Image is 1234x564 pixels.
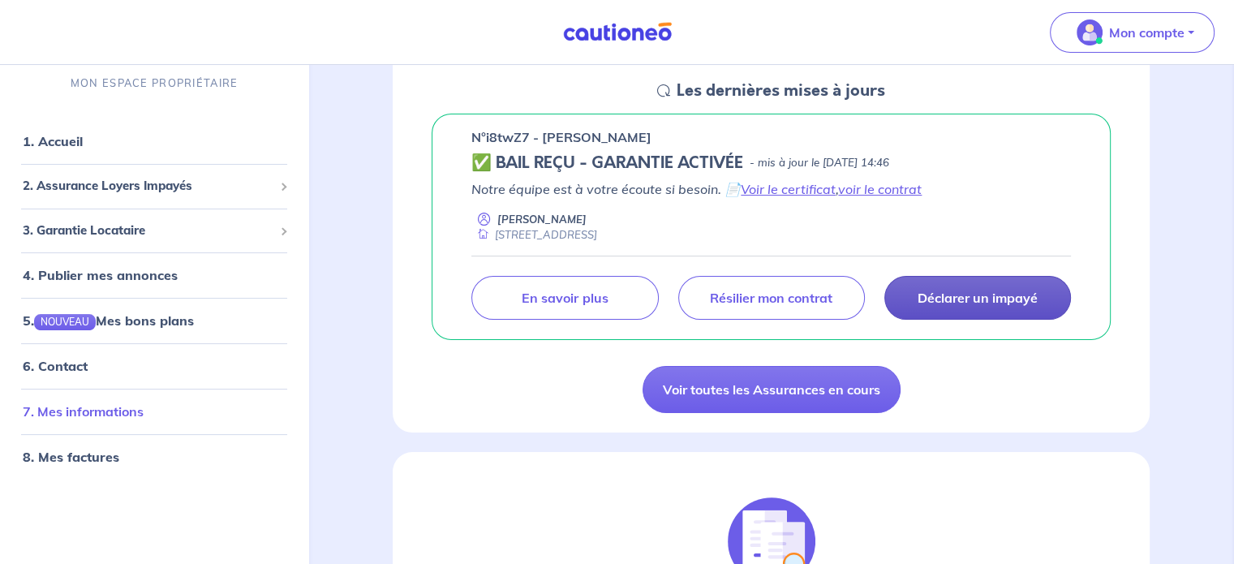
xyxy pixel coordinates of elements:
[6,351,302,383] div: 6. Contact
[522,290,608,306] p: En savoir plus
[1109,23,1185,42] p: Mon compte
[643,366,901,413] a: Voir toutes les Assurances en cours
[1077,19,1103,45] img: illu_account_valid_menu.svg
[471,179,1071,199] p: Notre équipe est à votre écoute si besoin. 📄 ,
[23,268,178,284] a: 4. Publier mes annonces
[23,313,194,329] a: 5.NOUVEAUMes bons plans
[1050,12,1215,53] button: illu_account_valid_menu.svgMon compte
[23,134,83,150] a: 1. Accueil
[71,76,238,92] p: MON ESPACE PROPRIÉTAIRE
[6,260,302,292] div: 4. Publier mes annonces
[471,127,651,147] p: n°i8twZ7 - [PERSON_NAME]
[23,359,88,375] a: 6. Contact
[6,171,302,203] div: 2. Assurance Loyers Impayés
[710,290,832,306] p: Résilier mon contrat
[557,22,678,42] img: Cautioneo
[6,441,302,474] div: 8. Mes factures
[497,212,587,227] p: [PERSON_NAME]
[918,290,1038,306] p: Déclarer un impayé
[6,126,302,158] div: 1. Accueil
[838,181,922,197] a: voir le contrat
[471,153,1071,173] div: state: CONTRACT-VALIDATED, Context: NEW,CHOOSE-CERTIFICATE,ALONE,LESSOR-DOCUMENTS
[6,396,302,428] div: 7. Mes informations
[471,153,743,173] h5: ✅ BAIL REÇU - GARANTIE ACTIVÉE
[23,178,273,196] span: 2. Assurance Loyers Impayés
[750,155,889,171] p: - mis à jour le [DATE] 14:46
[471,276,658,320] a: En savoir plus
[678,276,865,320] a: Résilier mon contrat
[677,81,885,101] h5: Les dernières mises à jours
[6,215,302,247] div: 3. Garantie Locataire
[741,181,836,197] a: Voir le certificat
[6,305,302,338] div: 5.NOUVEAUMes bons plans
[884,276,1071,320] a: Déclarer un impayé
[471,227,597,243] div: [STREET_ADDRESS]
[23,450,119,466] a: 8. Mes factures
[23,222,273,240] span: 3. Garantie Locataire
[23,404,144,420] a: 7. Mes informations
